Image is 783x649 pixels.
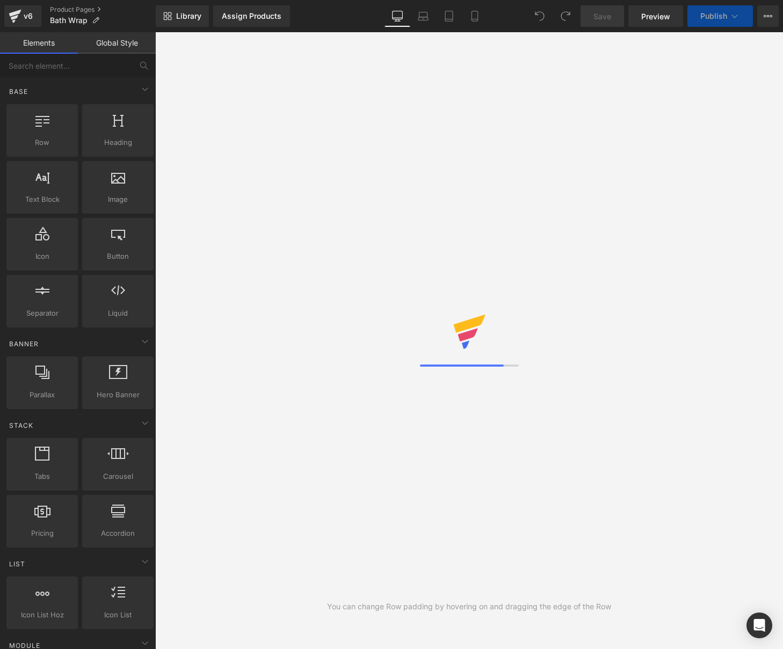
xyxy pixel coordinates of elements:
[85,389,150,400] span: Hero Banner
[10,137,75,148] span: Row
[4,5,41,27] a: v6
[85,609,150,621] span: Icon List
[746,612,772,638] div: Open Intercom Messenger
[529,5,550,27] button: Undo
[10,308,75,319] span: Separator
[50,16,88,25] span: Bath Wrap
[85,308,150,319] span: Liquid
[85,194,150,205] span: Image
[641,11,670,22] span: Preview
[10,528,75,539] span: Pricing
[222,12,281,20] div: Assign Products
[555,5,576,27] button: Redo
[176,11,201,21] span: Library
[10,609,75,621] span: Icon List Hoz
[462,5,488,27] a: Mobile
[8,420,34,431] span: Stack
[757,5,779,27] button: More
[10,389,75,400] span: Parallax
[85,251,150,262] span: Button
[687,5,753,27] button: Publish
[21,9,35,23] div: v6
[593,11,611,22] span: Save
[156,5,209,27] a: New Library
[10,471,75,482] span: Tabs
[8,86,29,97] span: Base
[50,5,156,14] a: Product Pages
[8,559,26,569] span: List
[628,5,683,27] a: Preview
[85,137,150,148] span: Heading
[327,601,611,612] div: You can change Row padding by hovering on and dragging the edge of the Row
[85,528,150,539] span: Accordion
[436,5,462,27] a: Tablet
[8,339,40,349] span: Banner
[700,12,727,20] span: Publish
[10,251,75,262] span: Icon
[78,32,156,54] a: Global Style
[385,5,410,27] a: Desktop
[85,471,150,482] span: Carousel
[410,5,436,27] a: Laptop
[10,194,75,205] span: Text Block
